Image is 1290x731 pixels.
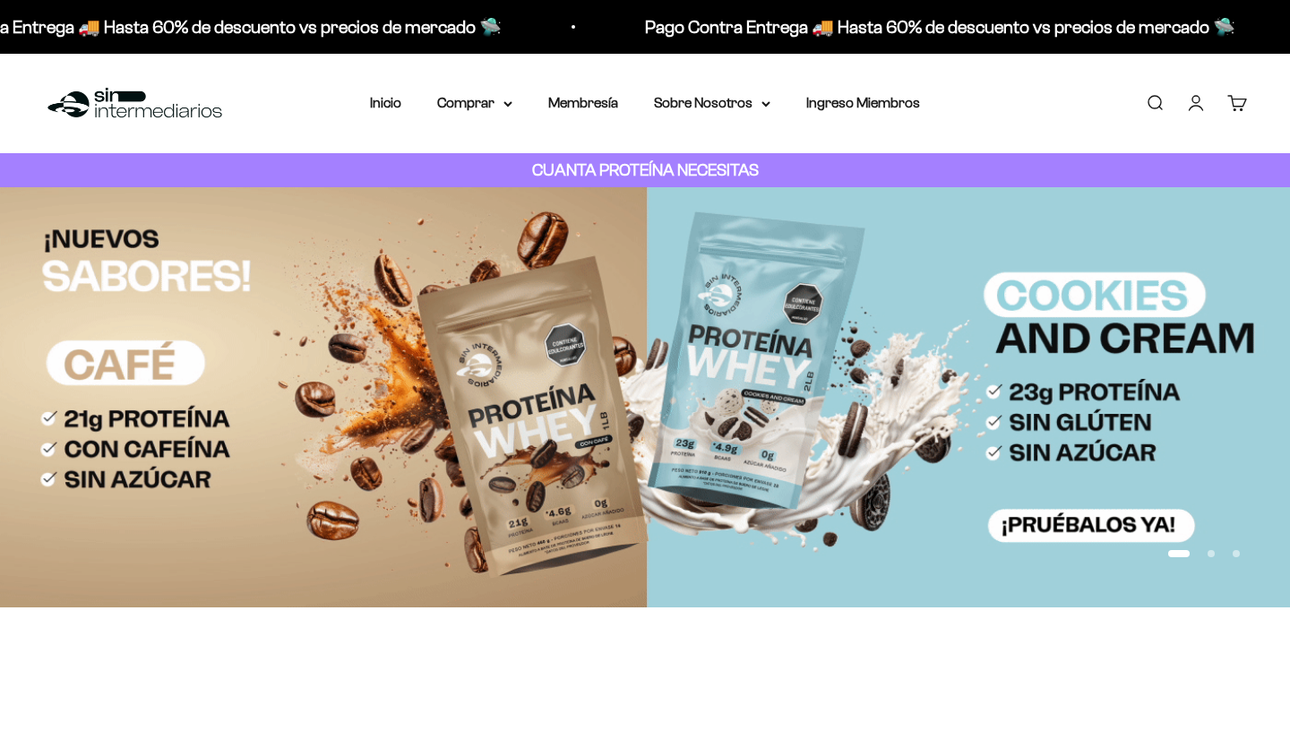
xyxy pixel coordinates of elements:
[548,95,618,110] a: Membresía
[370,95,401,110] a: Inicio
[532,160,759,179] strong: CUANTA PROTEÍNA NECESITAS
[644,13,1234,41] p: Pago Contra Entrega 🚚 Hasta 60% de descuento vs precios de mercado 🛸
[806,95,920,110] a: Ingreso Miembros
[654,91,770,115] summary: Sobre Nosotros
[437,91,512,115] summary: Comprar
